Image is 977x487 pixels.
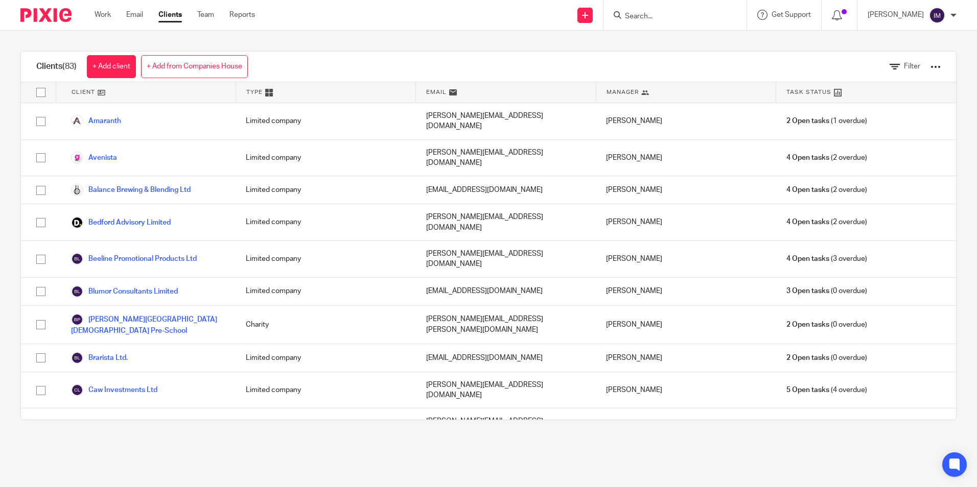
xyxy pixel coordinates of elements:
span: (0 overdue) [786,320,867,330]
div: Limited company [236,241,415,277]
span: (2 overdue) [786,217,867,227]
img: svg%3E [71,384,83,396]
div: [PERSON_NAME] [596,176,776,204]
span: 5 Open tasks [786,385,829,395]
div: [PERSON_NAME] [596,306,776,344]
div: Limited company [236,103,415,139]
span: (2 overdue) [786,153,867,163]
a: [PERSON_NAME][GEOGRAPHIC_DATA][DEMOGRAPHIC_DATA] Pre-School [71,313,225,336]
span: 2 Open tasks [786,353,829,363]
div: [PERSON_NAME] [596,372,776,408]
a: Balance Brewing & Blending Ltd [71,184,191,196]
span: Email [426,88,447,96]
div: Limited company [236,204,415,240]
input: Search [624,12,716,21]
div: Limited company [236,140,415,176]
div: [PERSON_NAME][EMAIL_ADDRESS][DOMAIN_NAME] [416,103,596,139]
div: Limited company [236,344,415,372]
span: (2 overdue) [786,185,867,195]
div: [PERSON_NAME] [596,103,776,139]
span: (1 overdue) [786,116,867,126]
h1: Clients [36,61,77,72]
input: Select all [31,83,51,102]
a: Avenista [71,152,117,164]
div: [PERSON_NAME] [596,278,776,305]
span: Filter [904,63,920,70]
a: Beeline Promotional Products Ltd [71,253,197,265]
span: (0 overdue) [786,286,867,296]
a: Work [95,10,111,20]
img: svg%3E [71,313,83,326]
div: [PERSON_NAME] [596,241,776,277]
div: Charity [236,306,415,344]
span: 4 Open tasks [786,254,829,264]
div: [PERSON_NAME][EMAIL_ADDRESS][DOMAIN_NAME] [416,241,596,277]
a: + Add from Companies House [141,55,248,78]
div: [PERSON_NAME][EMAIL_ADDRESS][DOMAIN_NAME] [416,204,596,240]
div: [PERSON_NAME][EMAIL_ADDRESS][DOMAIN_NAME] [416,372,596,408]
span: (3 overdue) [786,254,867,264]
span: Type [246,88,263,96]
span: (0 overdue) [786,353,867,363]
div: [EMAIL_ADDRESS][DOMAIN_NAME] [416,176,596,204]
span: 4 Open tasks [786,153,829,163]
div: Limited company [236,278,415,305]
a: Reports [229,10,255,20]
div: [PERSON_NAME][EMAIL_ADDRESS][DOMAIN_NAME] [416,140,596,176]
div: [EMAIL_ADDRESS][DOMAIN_NAME] [416,278,596,305]
div: Limited company [236,176,415,204]
span: 4 Open tasks [786,217,829,227]
img: Pixie [20,8,72,22]
div: [PERSON_NAME] [596,344,776,372]
a: Clients [158,10,182,20]
a: Amaranth [71,115,121,127]
div: [PERSON_NAME][EMAIL_ADDRESS][PERSON_NAME][DOMAIN_NAME] [416,306,596,344]
a: Team [197,10,214,20]
span: Client [72,88,95,96]
img: Logo.png [71,184,83,196]
div: [PERSON_NAME] [596,204,776,240]
span: Manager [607,88,639,96]
div: [EMAIL_ADDRESS][DOMAIN_NAME] [416,344,596,372]
span: Get Support [772,11,811,18]
a: Caw Investments Ltd [71,384,157,396]
div: [PERSON_NAME][EMAIL_ADDRESS][DOMAIN_NAME] [416,408,596,445]
img: svg%3E [71,352,83,364]
div: Limited company [236,408,415,445]
img: Logo.png [71,115,83,127]
span: (83) [62,62,77,70]
a: Brarista Ltd. [71,352,128,364]
img: svg%3E [929,7,945,23]
img: svg%3E [71,253,83,265]
a: Bedford Advisory Limited [71,216,171,229]
span: 2 Open tasks [786,116,829,126]
a: + Add client [87,55,136,78]
span: Task Status [786,88,831,96]
a: Email [126,10,143,20]
a: Blumor Consultants Limited [71,285,178,298]
div: [PERSON_NAME] [596,408,776,445]
img: MicrosoftTeams-image.png [71,152,83,164]
img: Deloitte.jpg [71,216,83,229]
img: svg%3E [71,285,83,298]
div: [PERSON_NAME] [596,140,776,176]
span: 2 Open tasks [786,320,829,330]
p: [PERSON_NAME] [868,10,924,20]
span: (4 overdue) [786,385,867,395]
span: 4 Open tasks [786,185,829,195]
div: Limited company [236,372,415,408]
span: 3 Open tasks [786,286,829,296]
